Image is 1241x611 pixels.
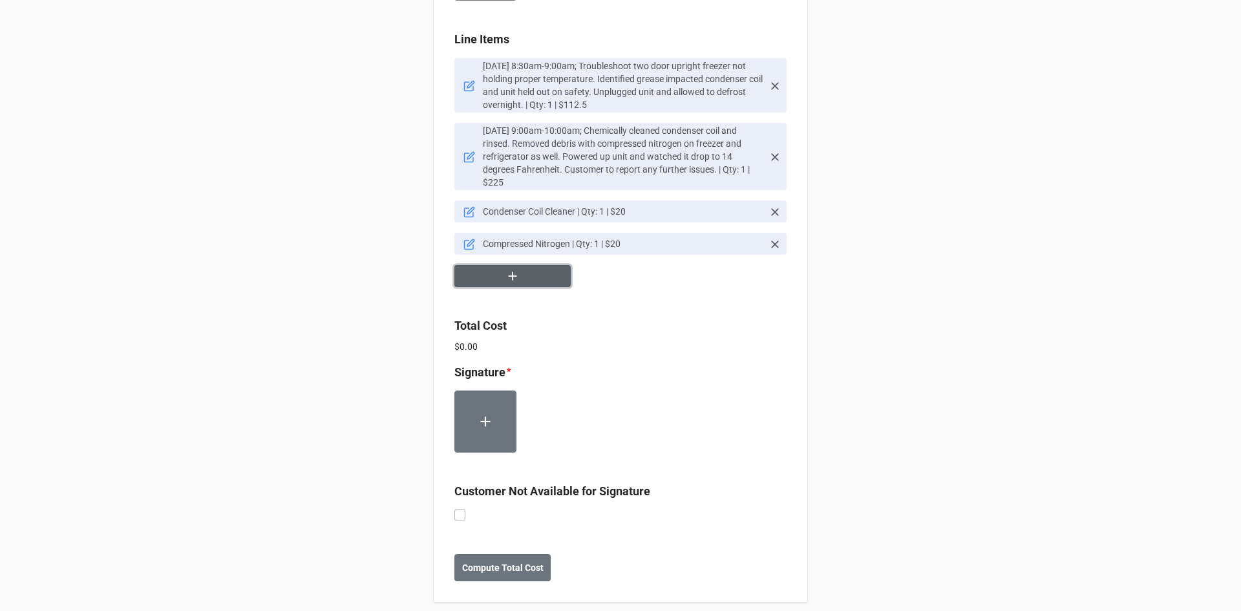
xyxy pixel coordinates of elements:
p: $0.00 [454,340,787,353]
label: Signature [454,363,505,381]
p: Compressed Nitrogen | Qty: 1 | $20 [483,237,763,250]
label: Line Items [454,30,509,48]
label: Customer Not Available for Signature [454,482,650,500]
p: [DATE] 9:00am-10:00am; Chemically cleaned condenser coil and rinsed. Removed debris with compress... [483,124,763,189]
button: Compute Total Cost [454,554,551,581]
b: Compute Total Cost [462,561,544,575]
p: [DATE] 8:30am-9:00am; Troubleshoot two door upright freezer not holding proper temperature. Ident... [483,59,763,111]
p: Condenser Coil Cleaner | Qty: 1 | $20 [483,205,763,218]
b: Total Cost [454,319,507,332]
